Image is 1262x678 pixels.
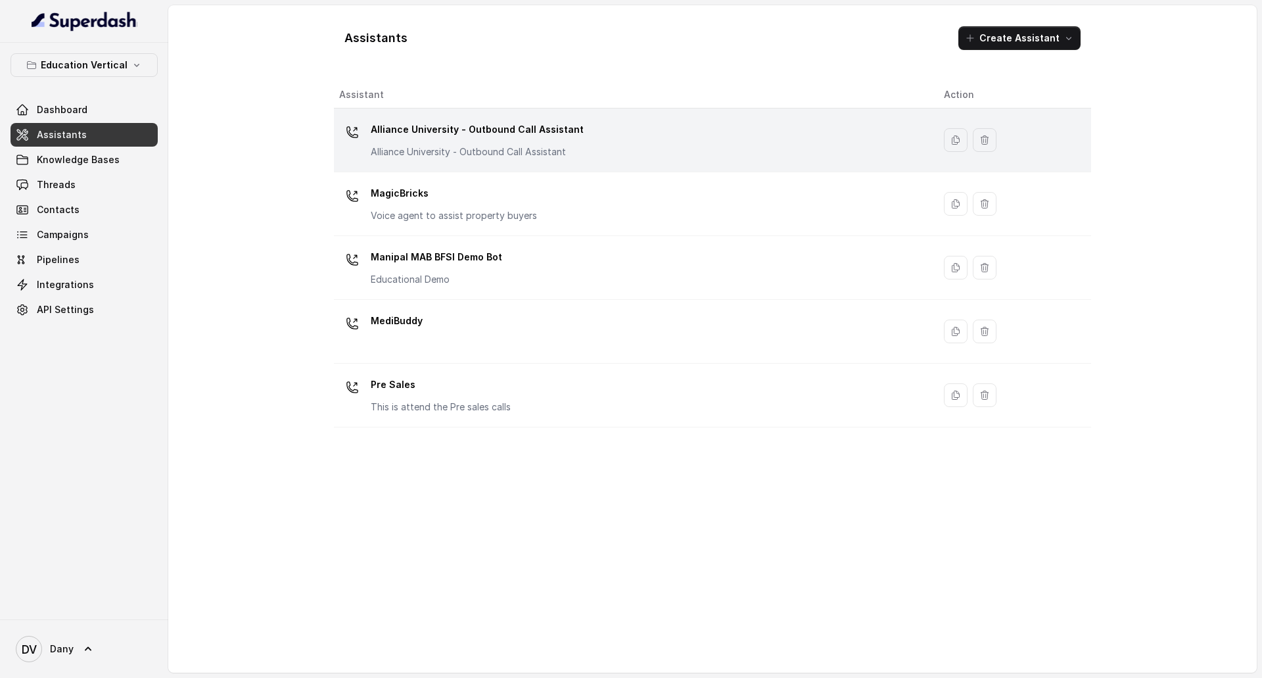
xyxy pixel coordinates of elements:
[371,183,537,204] p: MagicBricks
[371,145,584,158] p: Alliance University - Outbound Call Assistant
[11,148,158,172] a: Knowledge Bases
[371,247,502,268] p: Manipal MAB BFSI Demo Bot
[37,153,120,166] span: Knowledge Bases
[37,103,87,116] span: Dashboard
[37,278,94,291] span: Integrations
[11,98,158,122] a: Dashboard
[11,198,158,222] a: Contacts
[11,223,158,247] a: Campaigns
[371,273,502,286] p: Educational Demo
[371,209,537,222] p: Voice agent to assist property buyers
[37,178,76,191] span: Threads
[958,26,1081,50] button: Create Assistant
[41,57,128,73] p: Education Vertical
[22,642,37,656] text: DV
[371,119,584,140] p: Alliance University - Outbound Call Assistant
[37,303,94,316] span: API Settings
[32,11,137,32] img: light.svg
[37,203,80,216] span: Contacts
[11,248,158,272] a: Pipelines
[11,298,158,322] a: API Settings
[371,400,511,414] p: This is attend the Pre sales calls
[344,28,408,49] h1: Assistants
[11,173,158,197] a: Threads
[37,128,87,141] span: Assistants
[11,631,158,667] a: Dany
[371,374,511,395] p: Pre Sales
[37,228,89,241] span: Campaigns
[11,273,158,297] a: Integrations
[11,53,158,77] button: Education Vertical
[37,253,80,266] span: Pipelines
[334,82,933,109] th: Assistant
[50,642,74,656] span: Dany
[371,310,423,331] p: MediBuddy
[933,82,1091,109] th: Action
[11,123,158,147] a: Assistants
